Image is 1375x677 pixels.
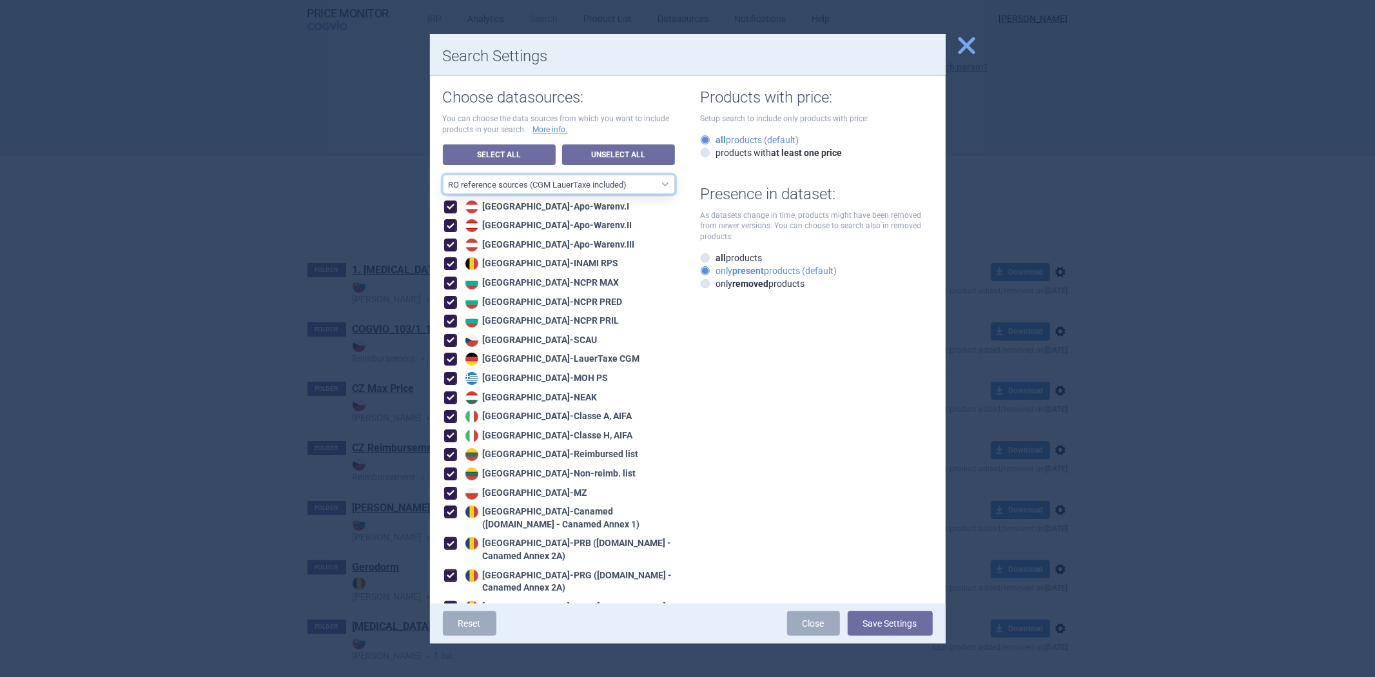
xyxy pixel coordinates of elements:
img: Romania [465,601,478,614]
div: [GEOGRAPHIC_DATA] - Classe A, AIFA [462,410,632,423]
div: [GEOGRAPHIC_DATA] - Apo-Warenv.I [462,201,630,213]
div: [GEOGRAPHIC_DATA] - Classe H, AIFA [462,429,633,442]
div: [GEOGRAPHIC_DATA] - Apo-Warenv.II [462,219,632,232]
a: Close [787,611,840,636]
img: Belgium [465,257,478,270]
div: [GEOGRAPHIC_DATA] - NEAK [462,391,598,404]
a: Reset [443,611,496,636]
h1: Products with price: [701,88,933,107]
label: products with [701,146,843,159]
img: Bulgaria [465,315,478,328]
strong: present [733,266,765,276]
img: Bulgaria [465,296,478,309]
h1: Presence in dataset: [701,185,933,204]
img: Austria [465,239,478,251]
img: Lithuania [465,467,478,480]
img: Italy [465,410,478,423]
label: only products (default) [701,264,837,277]
strong: all [716,253,727,263]
div: [GEOGRAPHIC_DATA] - Canamed ([DOMAIN_NAME] - Canamed Annex 1) [462,505,675,531]
div: [GEOGRAPHIC_DATA] - PRG ([DOMAIN_NAME] - Canamed Annex 2A) [462,569,675,594]
div: [GEOGRAPHIC_DATA] - Non-reimb. list [462,467,636,480]
img: Germany [465,353,478,366]
strong: removed [733,279,769,289]
img: Czech Republic [465,334,478,347]
h1: Choose datasources: [443,88,675,107]
label: products (default) [701,133,799,146]
div: [GEOGRAPHIC_DATA] - NCPR PRIL [462,315,619,328]
button: Save Settings [848,611,933,636]
h1: Search Settings [443,47,933,66]
img: Hungary [465,391,478,404]
img: Romania [465,505,478,518]
img: Italy [465,429,478,442]
p: As datasets change in time, products might have been removed from newer versions. You can choose ... [701,210,933,242]
div: [GEOGRAPHIC_DATA] - INAMI RPS [462,257,619,270]
div: [GEOGRAPHIC_DATA] - MZ [462,487,588,500]
p: Setup search to include only products with price: [701,113,933,124]
div: [GEOGRAPHIC_DATA] - Reimbursed list [462,448,639,461]
img: Poland [465,487,478,500]
div: [GEOGRAPHIC_DATA] - LauerTaxe CGM [462,353,640,366]
strong: at least one price [772,148,843,158]
a: More info. [533,124,568,135]
label: products [701,251,763,264]
div: [GEOGRAPHIC_DATA] - MOH PS [462,372,609,385]
div: [GEOGRAPHIC_DATA] - NCPR PRED [462,296,623,309]
div: [GEOGRAPHIC_DATA] - SCAU [462,334,598,347]
img: Romania [465,569,478,582]
div: [GEOGRAPHIC_DATA] - PRG ([DOMAIN_NAME] - Canamed Annex 2B) [462,601,675,626]
div: [GEOGRAPHIC_DATA] - PRB ([DOMAIN_NAME] - Canamed Annex 2A) [462,537,675,562]
img: Austria [465,219,478,232]
img: Austria [465,201,478,213]
a: Select All [443,144,556,165]
div: [GEOGRAPHIC_DATA] - NCPR MAX [462,277,619,289]
div: [GEOGRAPHIC_DATA] - Apo-Warenv.III [462,239,635,251]
img: Greece [465,372,478,385]
label: only products [701,277,805,290]
strong: all [716,135,727,145]
p: You can choose the data sources from which you want to include products in your search. [443,113,675,135]
img: Bulgaria [465,277,478,289]
img: Romania [465,537,478,550]
a: Unselect All [562,144,675,165]
img: Lithuania [465,448,478,461]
